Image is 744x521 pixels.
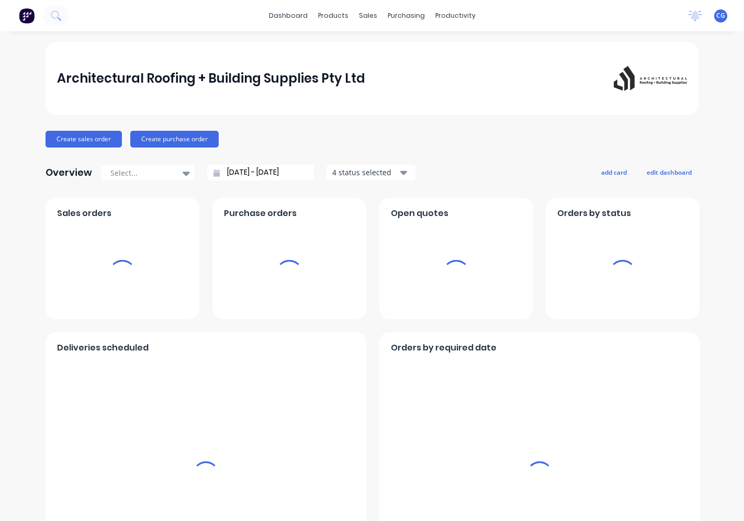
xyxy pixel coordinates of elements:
button: Create sales order [46,131,122,148]
span: Orders by status [557,207,631,220]
div: Overview [46,162,92,183]
div: products [313,8,354,24]
span: Deliveries scheduled [57,342,149,354]
div: productivity [430,8,481,24]
span: CG [716,11,725,20]
div: sales [354,8,382,24]
img: Factory [19,8,35,24]
span: Orders by required date [391,342,497,354]
button: add card [594,165,634,179]
span: Open quotes [391,207,448,220]
img: Architectural Roofing + Building Supplies Pty Ltd [614,66,687,92]
span: Purchase orders [224,207,297,220]
button: 4 status selected [326,165,415,180]
div: purchasing [382,8,430,24]
button: Create purchase order [130,131,219,148]
div: 4 status selected [332,167,398,178]
span: Sales orders [57,207,111,220]
button: edit dashboard [640,165,698,179]
div: Architectural Roofing + Building Supplies Pty Ltd [57,68,365,89]
a: dashboard [264,8,313,24]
